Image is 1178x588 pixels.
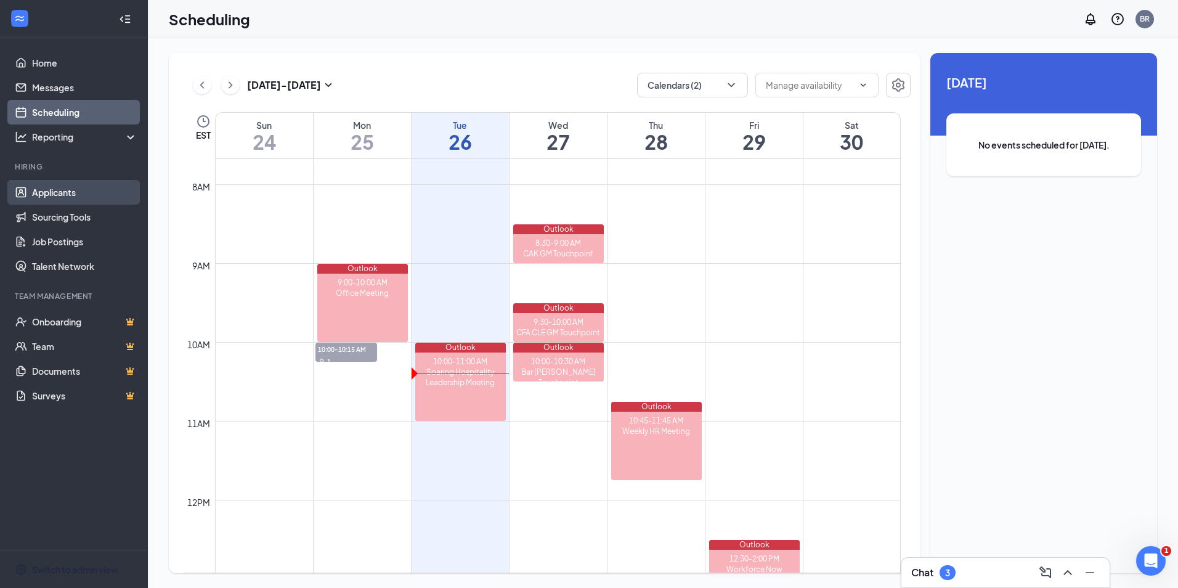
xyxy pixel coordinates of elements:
[318,358,325,365] svg: User
[321,78,336,92] svg: SmallChevronDown
[314,131,411,152] h1: 25
[221,76,240,94] button: ChevronRight
[32,563,118,576] div: Switch to admin view
[513,356,604,367] div: 10:00-10:30 AM
[513,317,604,327] div: 9:30-10:00 AM
[1036,563,1055,582] button: ComposeMessage
[185,417,213,430] div: 11am
[314,119,411,131] div: Mon
[513,238,604,248] div: 8:30-9:00 AM
[766,78,853,92] input: Manage availability
[1038,565,1053,580] svg: ComposeMessage
[14,12,26,25] svg: WorkstreamLogo
[32,229,137,254] a: Job Postings
[510,131,607,152] h1: 27
[945,568,950,578] div: 3
[216,131,313,152] h1: 24
[32,131,138,143] div: Reporting
[32,309,137,334] a: OnboardingCrown
[412,131,509,152] h1: 26
[317,277,408,288] div: 9:00-10:00 AM
[32,383,137,408] a: SurveysCrown
[32,254,137,279] a: Talent Network
[315,343,377,355] span: 10:00-10:15 AM
[709,553,800,564] div: 12:30-2:00 PM
[891,78,906,92] svg: Settings
[412,119,509,131] div: Tue
[513,327,604,338] div: CFA CLE GM Touchpoint
[185,496,213,509] div: 12pm
[1161,546,1171,556] span: 1
[247,78,321,92] h3: [DATE] - [DATE]
[415,367,506,388] div: Soaring Hospitality Leadership Meeting
[513,224,604,234] div: Outlook
[32,180,137,205] a: Applicants
[611,402,702,412] div: Outlook
[327,357,331,366] span: 1
[193,76,211,94] button: ChevronLeft
[911,566,933,579] h3: Chat
[216,119,313,131] div: Sun
[607,131,705,152] h1: 28
[510,119,607,131] div: Wed
[1080,563,1100,582] button: Minimize
[1058,563,1078,582] button: ChevronUp
[803,131,901,152] h1: 30
[611,415,702,426] div: 10:45-11:45 AM
[415,343,506,353] div: Outlook
[15,563,27,576] svg: Settings
[317,264,408,274] div: Outlook
[415,356,506,367] div: 10:00-11:00 AM
[946,73,1141,92] span: [DATE]
[1060,565,1075,580] svg: ChevronUp
[513,303,604,313] div: Outlook
[803,113,901,158] a: August 30, 2025
[1083,12,1098,27] svg: Notifications
[705,113,803,158] a: August 29, 2025
[190,259,213,272] div: 9am
[513,343,604,353] div: Outlook
[709,540,800,550] div: Outlook
[705,131,803,152] h1: 29
[196,78,208,92] svg: ChevronLeft
[317,288,408,298] div: Office Meeting
[224,78,237,92] svg: ChevronRight
[32,51,137,75] a: Home
[32,75,137,100] a: Messages
[185,338,213,351] div: 10am
[513,367,604,388] div: Bar [PERSON_NAME] Touchpoint
[1110,12,1125,27] svg: QuestionInfo
[119,13,131,25] svg: Collapse
[1136,546,1166,576] iframe: Intercom live chat
[15,161,135,172] div: Hiring
[725,79,737,91] svg: ChevronDown
[15,291,135,301] div: Team Management
[513,248,604,259] div: CAK GM Touchpoint
[637,73,748,97] button: Calendars (2)ChevronDown
[32,359,137,383] a: DocumentsCrown
[705,119,803,131] div: Fri
[858,80,868,90] svg: ChevronDown
[803,119,901,131] div: Sat
[32,205,137,229] a: Sourcing Tools
[607,113,705,158] a: August 28, 2025
[190,180,213,194] div: 8am
[196,129,211,141] span: EST
[971,138,1116,152] span: No events scheduled for [DATE].
[1083,565,1097,580] svg: Minimize
[611,426,702,436] div: Weekly HR Meeting
[196,114,211,129] svg: Clock
[886,73,911,97] button: Settings
[314,113,411,158] a: August 25, 2025
[607,119,705,131] div: Thu
[15,131,27,143] svg: Analysis
[32,334,137,359] a: TeamCrown
[169,9,250,30] h1: Scheduling
[1140,14,1150,24] div: BR
[412,113,509,158] a: August 26, 2025
[32,100,137,125] a: Scheduling
[216,113,313,158] a: August 24, 2025
[510,113,607,158] a: August 27, 2025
